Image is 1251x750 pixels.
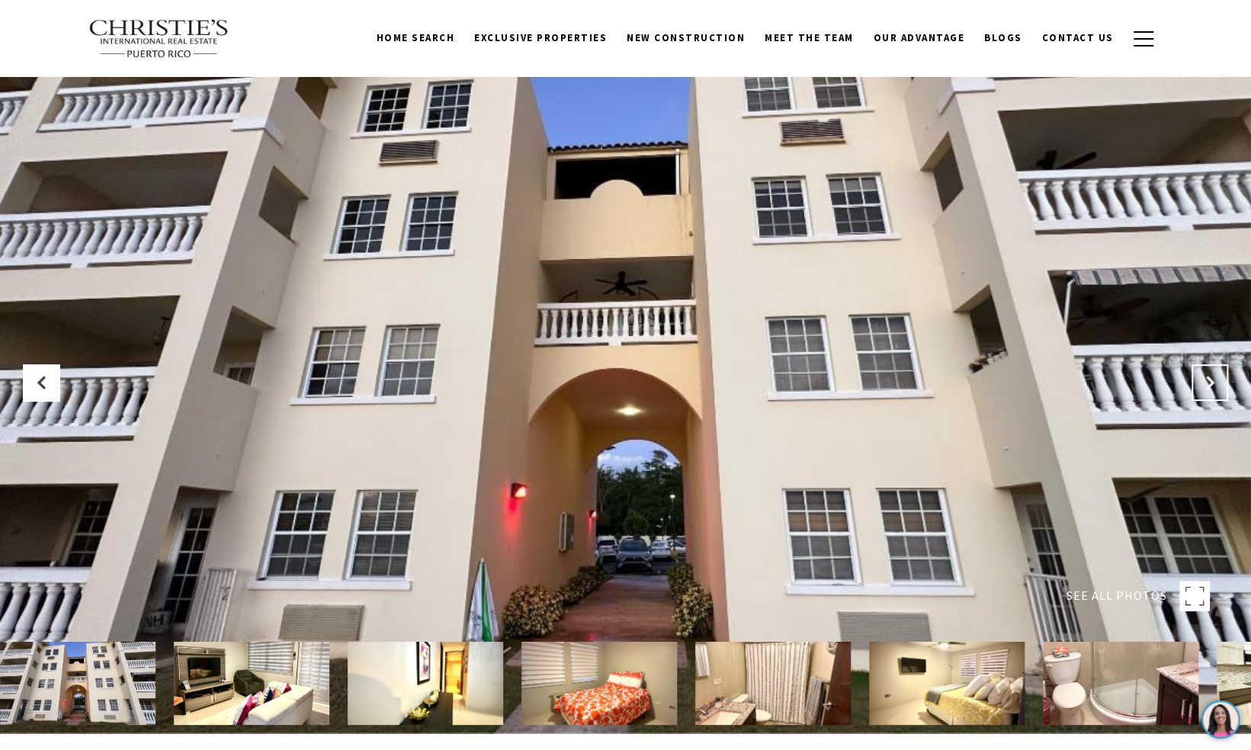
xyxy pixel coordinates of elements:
[974,24,1032,53] a: Blogs
[521,642,677,725] img: Condominio Sol & PLAYA #113
[88,19,230,59] img: Christie's International Real Estate text transparent background
[9,9,44,44] img: be3d4b55-7850-4bcb-9297-a2f9cd376e78.png
[874,31,965,44] span: Our Advantage
[1042,31,1114,44] span: Contact Us
[474,31,607,44] span: Exclusive Properties
[617,24,755,53] a: New Construction
[1067,586,1167,606] span: SEE ALL PHOTOS
[755,24,864,53] a: Meet the Team
[464,24,617,53] a: Exclusive Properties
[367,24,465,53] a: Home Search
[869,642,1025,725] img: Condominio Sol & PLAYA #113
[695,642,851,725] img: Condominio Sol & PLAYA #113
[23,364,59,401] button: Previous Slide
[1192,364,1228,401] button: Next Slide
[984,31,1022,44] span: Blogs
[627,31,745,44] span: New Construction
[864,24,975,53] a: Our Advantage
[174,642,329,725] img: Condominio Sol & PLAYA #113
[1043,642,1198,725] img: Condominio Sol & PLAYA #113
[348,642,503,725] img: Condominio Sol & PLAYA #113
[1124,17,1163,61] button: button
